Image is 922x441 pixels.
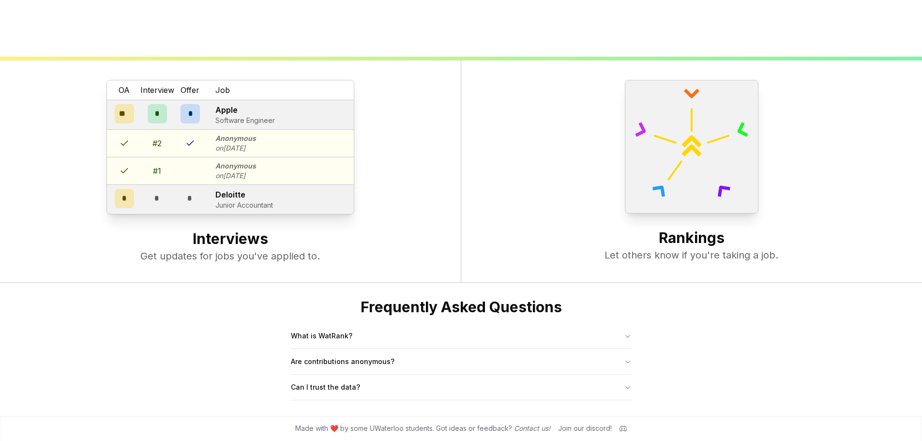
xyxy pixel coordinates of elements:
[215,200,273,210] p: Junior Accountant
[215,104,275,116] p: Apple
[153,165,161,177] div: # 1
[291,298,632,316] h2: Frequently Asked Questions
[514,424,550,432] a: Contact us!
[152,137,162,149] div: # 2
[481,229,903,248] h2: Rankings
[215,143,256,153] p: on [DATE]
[119,84,130,96] span: OA
[215,189,273,200] p: Deloitte
[291,375,632,400] button: Can I trust the data?
[558,424,612,433] div: Join our discord!
[215,116,275,125] p: Software Engineer
[215,84,230,96] span: Job
[291,349,632,374] button: Are contributions anonymous?
[140,84,174,96] span: Interview
[481,248,903,262] p: Let others know if you're taking a job.
[181,84,199,96] span: Offer
[215,171,256,181] p: on [DATE]
[215,134,256,143] p: Anonymous
[291,323,632,349] button: What is WatRank?
[19,230,441,249] h2: Interviews
[19,249,441,263] p: Get updates for jobs you've applied to.
[215,161,256,171] p: Anonymous
[295,424,550,433] span: Made with ❤️ by some UWaterloo students. Got ideas or feedback?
